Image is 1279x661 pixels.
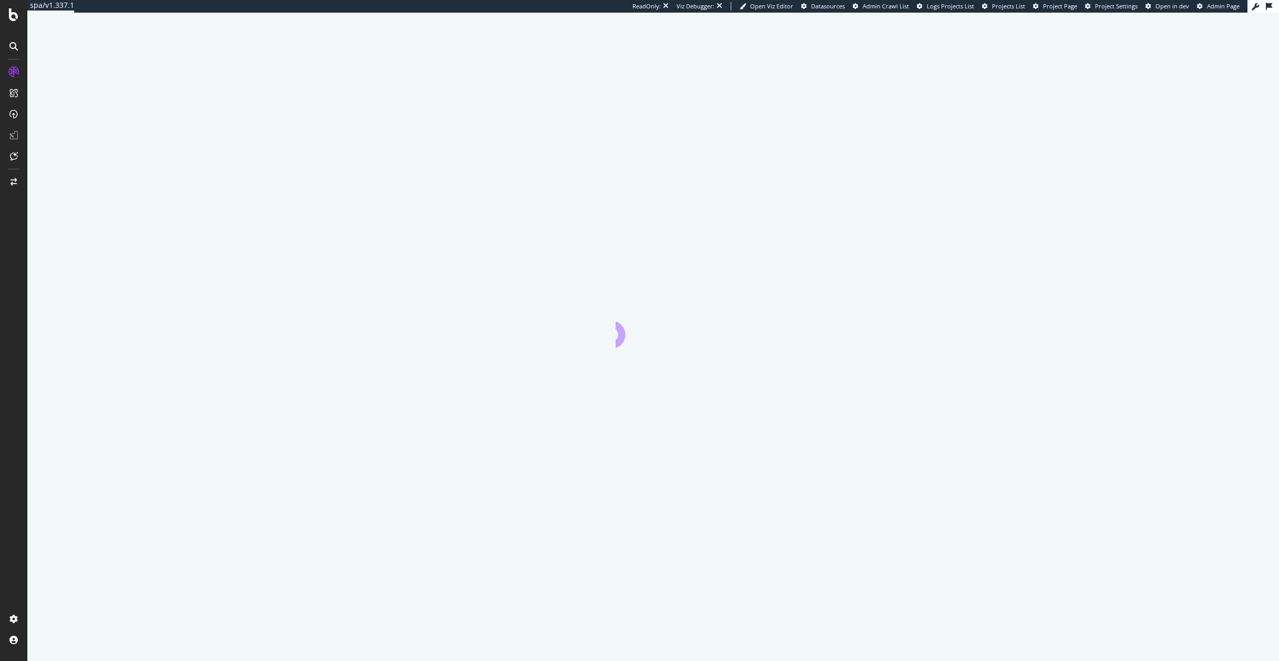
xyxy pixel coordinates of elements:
[1207,2,1240,10] span: Admin Page
[927,2,974,10] span: Logs Projects List
[616,310,691,348] div: animation
[677,2,714,11] div: Viz Debugger:
[1095,2,1138,10] span: Project Settings
[750,2,793,10] span: Open Viz Editor
[632,2,661,11] div: ReadOnly:
[982,2,1025,11] a: Projects List
[917,2,974,11] a: Logs Projects List
[863,2,909,10] span: Admin Crawl List
[811,2,845,10] span: Datasources
[1033,2,1077,11] a: Project Page
[740,2,793,11] a: Open Viz Editor
[1145,2,1189,11] a: Open in dev
[1197,2,1240,11] a: Admin Page
[801,2,845,11] a: Datasources
[853,2,909,11] a: Admin Crawl List
[1043,2,1077,10] span: Project Page
[1155,2,1189,10] span: Open in dev
[992,2,1025,10] span: Projects List
[1085,2,1138,11] a: Project Settings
